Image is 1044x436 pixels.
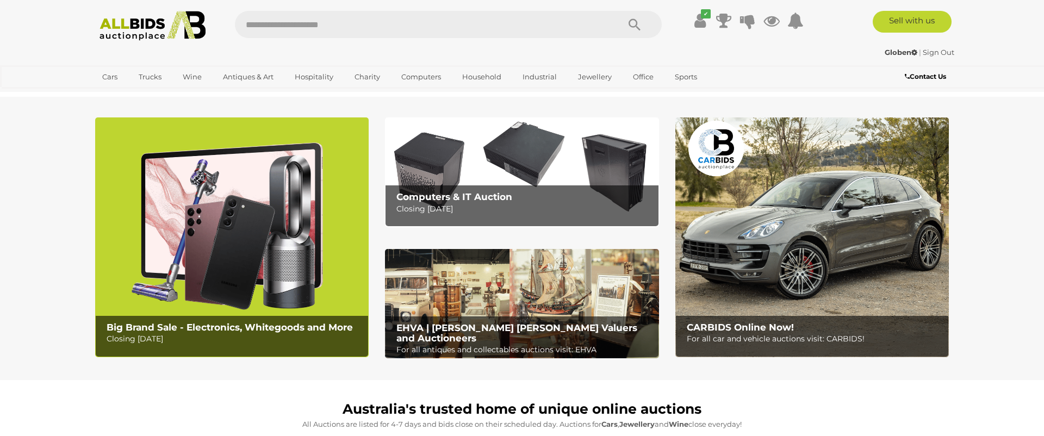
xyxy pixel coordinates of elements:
[675,117,949,357] img: CARBIDS Online Now!
[515,68,564,86] a: Industrial
[101,402,943,417] h1: Australia's trusted home of unique online auctions
[701,9,711,18] i: ✔
[692,11,708,30] a: ✔
[687,322,794,333] b: CARBIDS Online Now!
[95,117,369,357] img: Big Brand Sale - Electronics, Whitegoods and More
[601,420,618,428] strong: Cars
[107,322,353,333] b: Big Brand Sale - Electronics, Whitegoods and More
[385,249,658,359] a: EHVA | Evans Hastings Valuers and Auctioneers EHVA | [PERSON_NAME] [PERSON_NAME] Valuers and Auct...
[396,202,652,216] p: Closing [DATE]
[176,68,209,86] a: Wine
[101,418,943,431] p: All Auctions are listed for 4-7 days and bids close on their scheduled day. Auctions for , and cl...
[923,48,954,57] a: Sign Out
[95,68,125,86] a: Cars
[385,249,658,359] img: EHVA | Evans Hastings Valuers and Auctioneers
[396,191,512,202] b: Computers & IT Auction
[385,117,658,227] a: Computers & IT Auction Computers & IT Auction Closing [DATE]
[347,68,387,86] a: Charity
[905,71,949,83] a: Contact Us
[571,68,619,86] a: Jewellery
[394,68,448,86] a: Computers
[455,68,508,86] a: Household
[668,68,704,86] a: Sports
[669,420,688,428] strong: Wine
[132,68,169,86] a: Trucks
[95,86,187,104] a: [GEOGRAPHIC_DATA]
[94,11,212,41] img: Allbids.com.au
[385,117,658,227] img: Computers & IT Auction
[885,48,919,57] a: Globen
[216,68,281,86] a: Antiques & Art
[873,11,952,33] a: Sell with us
[919,48,921,57] span: |
[288,68,340,86] a: Hospitality
[619,420,655,428] strong: Jewellery
[626,68,661,86] a: Office
[607,11,662,38] button: Search
[905,72,946,80] b: Contact Us
[95,117,369,357] a: Big Brand Sale - Electronics, Whitegoods and More Big Brand Sale - Electronics, Whitegoods and Mo...
[107,332,363,346] p: Closing [DATE]
[687,332,943,346] p: For all car and vehicle auctions visit: CARBIDS!
[675,117,949,357] a: CARBIDS Online Now! CARBIDS Online Now! For all car and vehicle auctions visit: CARBIDS!
[885,48,917,57] strong: Globen
[396,343,652,357] p: For all antiques and collectables auctions visit: EHVA
[396,322,637,344] b: EHVA | [PERSON_NAME] [PERSON_NAME] Valuers and Auctioneers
